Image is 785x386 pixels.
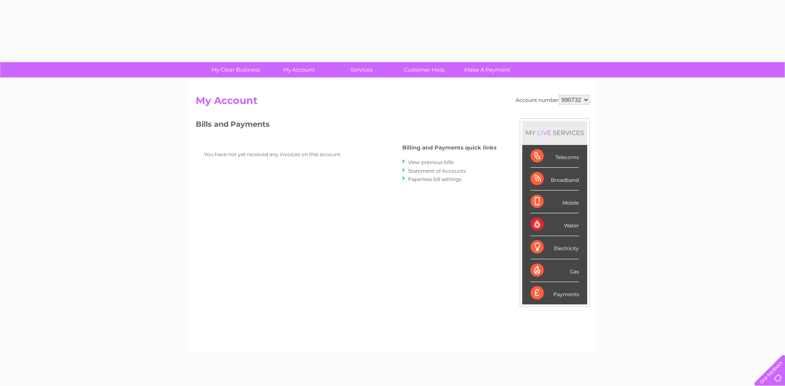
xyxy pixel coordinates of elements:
a: My Clear Business [202,62,270,77]
h2: My Account [196,95,590,111]
div: Electricity [531,236,579,259]
div: Broadband [531,168,579,191]
h4: Billing and Payments quick links [402,145,497,151]
a: Statement of Accounts [408,168,466,174]
div: Mobile [531,191,579,213]
a: My Account [264,62,333,77]
a: Customer Help [390,62,459,77]
div: Account number [516,95,590,105]
div: Water [531,213,579,236]
div: Telecoms [531,145,579,168]
a: Services [327,62,396,77]
div: Gas [531,259,579,282]
a: Paperless bill settings [408,176,461,182]
div: MY SERVICES [522,121,587,145]
h3: Bills and Payments [196,118,497,133]
a: View previous bills [408,159,454,165]
div: LIVE [535,129,553,137]
div: Payments [531,282,579,304]
p: You have not yet received any invoices on this account. [204,150,370,158]
a: Make A Payment [453,62,521,77]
